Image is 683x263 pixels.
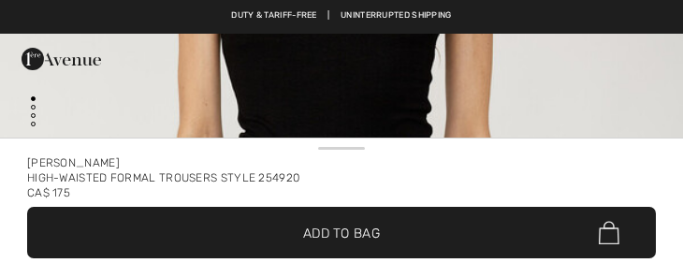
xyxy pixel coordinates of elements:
div: High-waisted Formal Trousers Style 254920 [27,170,656,185]
a: 1ère Avenue [22,51,101,66]
span: CA$ 175 [27,186,70,199]
button: Add to Bag [27,207,656,258]
img: 1ère Avenue [22,40,101,78]
div: [PERSON_NAME] [27,155,656,170]
span: Add to Bag [303,223,380,242]
img: Bag.svg [599,221,619,245]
